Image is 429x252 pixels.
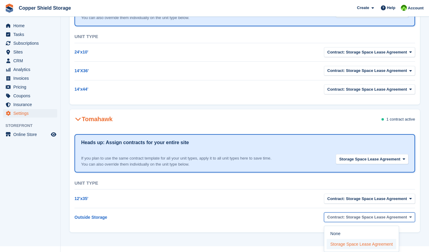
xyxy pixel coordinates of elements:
[327,86,407,92] span: Contract: Storage Space Lease Agreement
[339,156,400,162] span: Storage Space Lease Agreement
[13,109,50,118] span: Settings
[5,4,14,13] img: stora-icon-8386f47178a22dfd0bd8f6a31ec36ba5ce8667c1dd55bd0f319d3a0aa187defe.svg
[74,31,245,43] th: Unit type
[13,30,50,39] span: Tasks
[13,57,50,65] span: CRM
[74,115,113,123] h2: Tomahawk
[408,5,424,11] span: Account
[13,21,50,30] span: Home
[3,48,57,56] a: menu
[13,100,50,109] span: Insurance
[3,39,57,47] a: menu
[3,74,57,82] a: menu
[74,215,107,220] a: Outside Storage
[81,161,272,167] p: You can also override them individually on the unit type below.
[327,239,396,250] label: Storage Space Lease Agreement
[405,117,415,121] span: active
[74,68,89,73] a: 14'X36'
[324,47,415,57] button: Contract: Storage Space Lease Agreement
[81,155,279,167] div: If you plan to use the same contract template for all your unit types, apply it to all unit types...
[3,100,57,109] a: menu
[81,15,272,21] p: You can also override them individually on the unit type below.
[336,154,408,164] button: Storage Space Lease Agreement
[324,66,415,76] button: Contract: Storage Space Lease Agreement
[327,196,407,202] span: Contract: Storage Space Lease Agreement
[324,194,415,204] button: Contract: Storage Space Lease Agreement
[327,228,396,239] label: None
[74,87,88,92] a: 14'x44'
[13,48,50,56] span: Sites
[13,39,50,47] span: Subscriptions
[3,109,57,118] a: menu
[3,57,57,65] a: menu
[3,30,57,39] a: menu
[327,49,407,55] span: Contract: Storage Space Lease Agreement
[16,3,73,13] a: Copper Shield Storage
[3,83,57,91] a: menu
[401,5,407,11] img: Stephanie Wirhanowicz
[357,5,369,11] span: Create
[3,92,57,100] a: menu
[5,123,60,129] span: Storefront
[3,130,57,139] a: menu
[324,84,415,94] button: Contract: Storage Space Lease Agreement
[74,177,245,189] th: Unit type
[327,68,407,74] span: Contract: Storage Space Lease Agreement
[74,50,88,54] a: 24'x10'
[3,21,57,30] a: menu
[324,212,415,222] button: Contract: Storage Space Lease Agreement
[13,74,50,82] span: Invoices
[387,5,395,11] span: Help
[81,139,189,146] h1: Heads up: Assign contracts for your entire site
[13,130,50,139] span: Online Store
[13,83,50,91] span: Pricing
[13,65,50,74] span: Analytics
[386,117,404,121] span: 1 contract
[327,214,407,220] span: Contract: Storage Space Lease Agreement
[13,92,50,100] span: Coupons
[3,65,57,74] a: menu
[74,196,88,201] a: 12'x35'
[50,131,57,138] a: Preview store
